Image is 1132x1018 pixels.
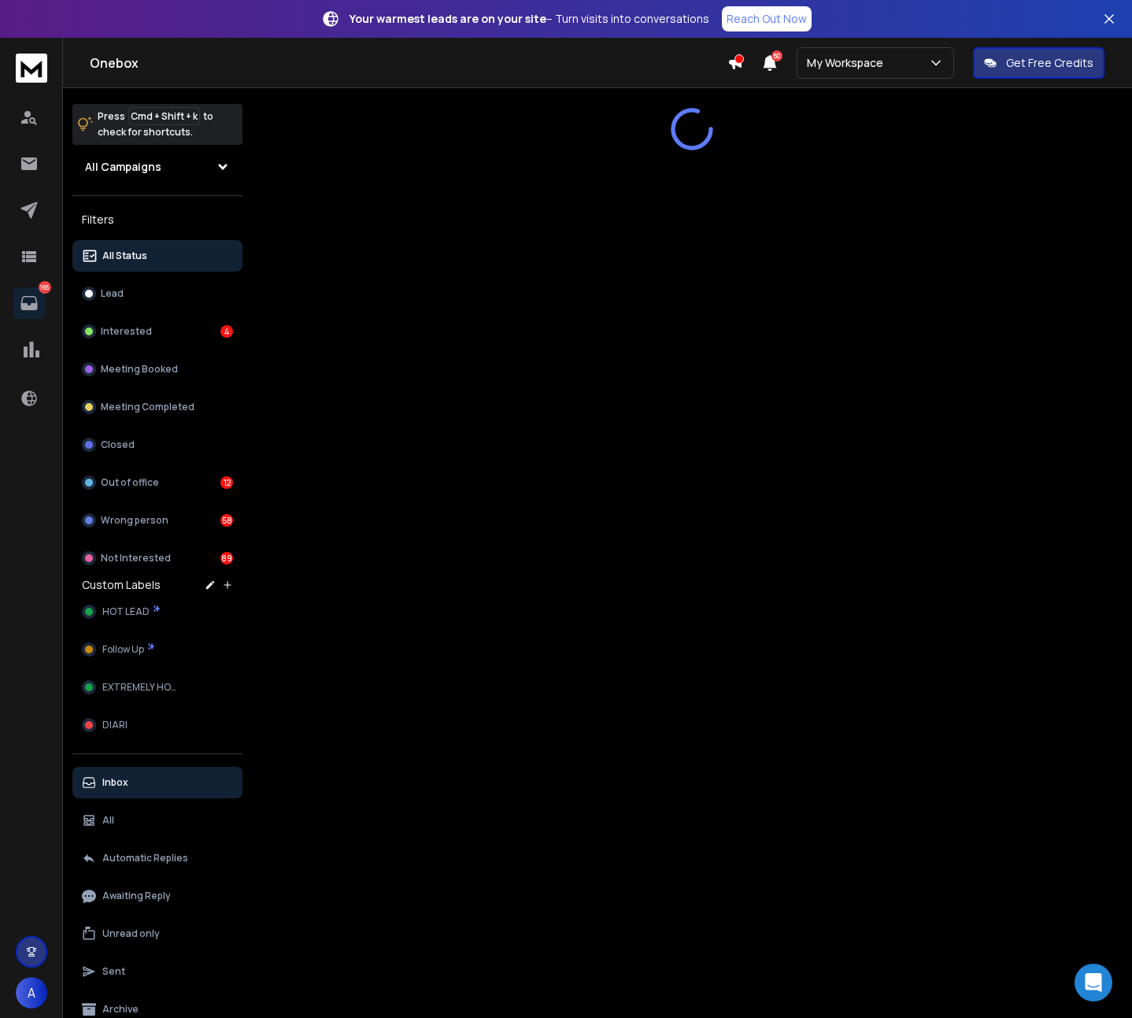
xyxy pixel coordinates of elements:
div: 4 [220,325,233,338]
button: Wrong person58 [72,505,242,536]
button: Automatic Replies [72,842,242,874]
span: Cmd + Shift + k [128,107,200,125]
p: Meeting Completed [101,401,194,413]
span: Follow Up [102,643,144,656]
p: 166 [39,281,51,294]
p: Awaiting Reply [102,890,171,902]
p: Reach Out Now [727,11,807,27]
button: All [72,805,242,836]
p: My Workspace [807,55,890,71]
button: Sent [72,956,242,987]
button: Out of office12 [72,467,242,498]
p: Press to check for shortcuts. [98,109,213,140]
p: Automatic Replies [102,852,188,864]
div: 89 [220,552,233,565]
p: Get Free Credits [1006,55,1093,71]
div: 58 [220,514,233,527]
button: Meeting Completed [72,391,242,423]
img: logo [16,54,47,83]
p: All [102,814,114,827]
p: Archive [102,1003,139,1016]
p: All Status [102,250,147,262]
h1: All Campaigns [85,159,161,175]
h3: Custom Labels [82,577,161,593]
p: Sent [102,965,125,978]
button: Interested4 [72,316,242,347]
h1: Onebox [90,54,727,72]
p: Inbox [102,776,128,789]
p: Not Interested [101,552,171,565]
button: Lead [72,278,242,309]
button: All Campaigns [72,151,242,183]
button: Meeting Booked [72,354,242,385]
a: Reach Out Now [722,6,812,31]
span: HOT LEAD [102,605,150,618]
button: Not Interested89 [72,542,242,574]
strong: Your warmest leads are on your site [350,11,546,26]
span: EXTREMELY HOW [102,681,179,694]
button: Follow Up [72,634,242,665]
button: Get Free Credits [973,47,1104,79]
p: Lead [101,287,124,300]
p: Out of office [101,476,159,489]
button: DIARI [72,709,242,741]
button: HOT LEAD [72,596,242,627]
button: A [16,977,47,1009]
p: Interested [101,325,152,338]
button: Awaiting Reply [72,880,242,912]
div: 12 [220,476,233,489]
span: 50 [771,50,782,61]
button: All Status [72,240,242,272]
button: Inbox [72,767,242,798]
p: – Turn visits into conversations [350,11,709,27]
p: Closed [101,439,135,451]
button: Closed [72,429,242,461]
a: 166 [13,287,45,319]
button: EXTREMELY HOW [72,672,242,703]
button: Unread only [72,918,242,950]
span: DIARI [102,719,128,731]
p: Unread only [102,927,160,940]
p: Wrong person [101,514,168,527]
h3: Filters [72,209,242,231]
div: Open Intercom Messenger [1075,964,1112,1001]
p: Meeting Booked [101,363,178,376]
